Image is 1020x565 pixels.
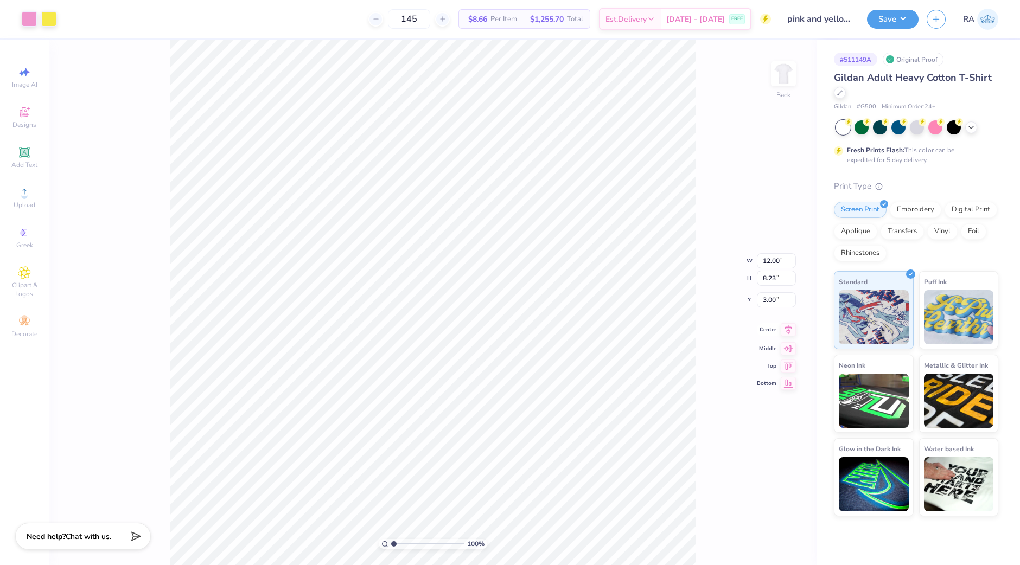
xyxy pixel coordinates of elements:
[963,9,998,30] a: RA
[757,362,776,370] span: Top
[847,146,904,155] strong: Fresh Prints Flash:
[490,14,517,25] span: Per Item
[11,160,37,169] span: Add Text
[466,14,487,25] span: $8.66
[605,14,647,25] span: Est. Delivery
[776,90,790,100] div: Back
[867,10,919,29] button: Save
[666,14,725,25] span: [DATE] - [DATE]
[961,223,986,240] div: Foil
[12,80,37,89] span: Image AI
[731,15,743,23] span: FREE
[27,531,66,542] strong: Need help?
[924,457,994,511] img: Water based Ink
[14,201,35,209] span: Upload
[834,245,887,261] div: Rhinestones
[847,145,980,165] div: This color can be expedited for 5 day delivery.
[924,359,988,371] span: Metallic & Glitter Ink
[388,9,430,29] input: – –
[839,276,868,287] span: Standard
[834,53,877,66] div: # 511149A
[839,374,909,428] img: Neon Ink
[12,120,36,129] span: Designs
[16,241,33,249] span: Greek
[883,53,943,66] div: Original Proof
[924,290,994,344] img: Puff Ink
[11,330,37,338] span: Decorate
[963,13,974,25] span: RA
[924,443,974,454] span: Water based Ink
[530,14,564,25] span: $1,255.70
[839,359,865,371] span: Neon Ink
[881,223,924,240] div: Transfers
[839,443,901,454] span: Glow in the Dark Ink
[467,539,484,549] span: 100 %
[924,276,947,287] span: Puff Ink
[834,223,877,240] div: Applique
[927,223,958,240] div: Vinyl
[757,326,776,333] span: Center
[834,102,851,112] span: Gildan
[839,457,909,511] img: Glow in the Dark Ink
[773,63,794,85] img: Back
[890,202,941,218] div: Embroidery
[5,281,43,298] span: Clipart & logos
[945,202,997,218] div: Digital Print
[834,202,887,218] div: Screen Print
[924,374,994,428] img: Metallic & Glitter Ink
[757,380,776,387] span: Bottom
[834,180,998,192] div: Print Type
[882,102,936,112] span: Minimum Order: 24 +
[834,71,992,84] span: Gildan Adult Heavy Cotton T-Shirt
[66,531,111,542] span: Chat with us.
[857,102,876,112] span: # G500
[779,8,859,30] input: Untitled Design
[757,345,776,352] span: Middle
[839,290,909,344] img: Standard
[567,14,583,25] span: Total
[977,9,998,30] img: Riley Ash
